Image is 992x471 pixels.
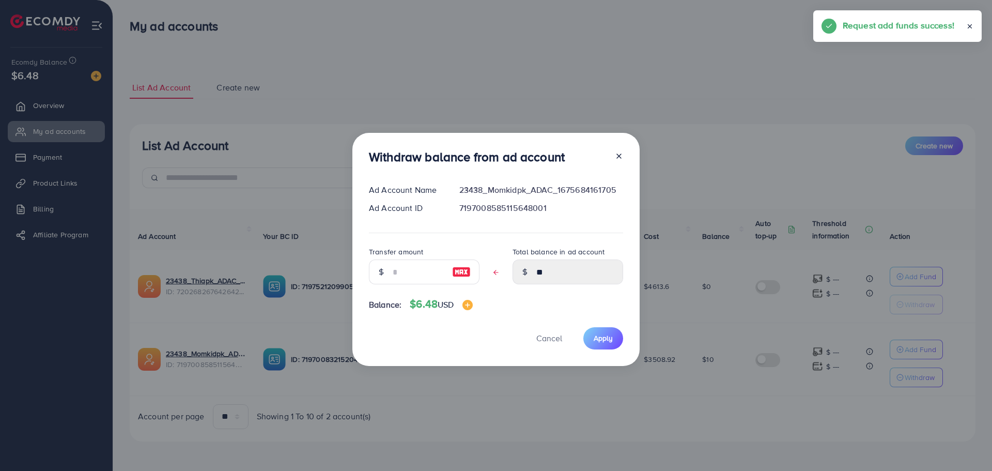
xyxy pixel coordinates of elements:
[361,184,451,196] div: Ad Account Name
[843,19,954,32] h5: Request add funds success!
[948,424,984,463] iframe: Chat
[410,298,472,311] h4: $6.48
[451,202,631,214] div: 7197008585115648001
[594,333,613,343] span: Apply
[536,332,562,344] span: Cancel
[462,300,473,310] img: image
[452,266,471,278] img: image
[513,247,605,257] label: Total balance in ad account
[438,299,454,310] span: USD
[451,184,631,196] div: 23438_Momkidpk_ADAC_1675684161705
[369,247,423,257] label: Transfer amount
[523,327,575,350] button: Cancel
[369,149,565,164] h3: Withdraw balance from ad account
[361,202,451,214] div: Ad Account ID
[369,299,401,311] span: Balance:
[583,327,623,350] button: Apply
